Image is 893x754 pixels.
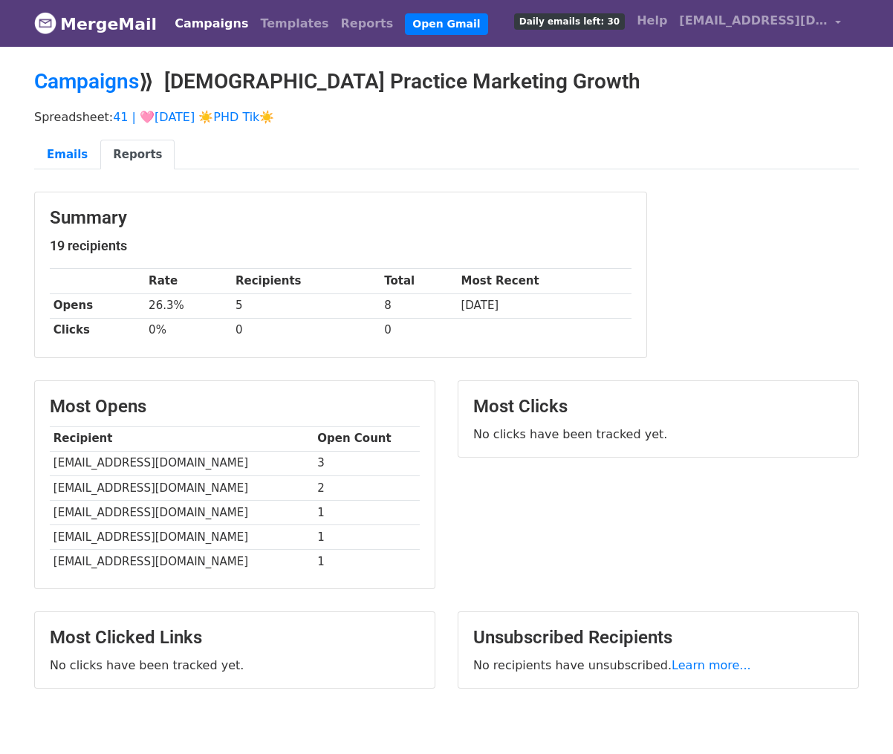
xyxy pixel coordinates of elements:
[335,9,400,39] a: Reports
[169,9,254,39] a: Campaigns
[473,657,843,673] p: No recipients have unsubscribed.
[673,6,847,41] a: [EMAIL_ADDRESS][DOMAIN_NAME]
[314,524,420,549] td: 1
[314,451,420,475] td: 3
[254,9,334,39] a: Templates
[113,110,274,124] a: 41 | 🩷[DATE] ☀️PHD Tik☀️
[380,293,457,318] td: 8
[380,269,457,293] th: Total
[50,238,631,254] h5: 19 recipients
[473,396,843,417] h3: Most Clicks
[34,69,859,94] h2: ⟫ [DEMOGRAPHIC_DATA] Practice Marketing Growth
[50,207,631,229] h3: Summary
[50,426,314,451] th: Recipient
[34,12,56,34] img: MergeMail logo
[314,550,420,574] td: 1
[473,627,843,649] h3: Unsubscribed Recipients
[34,109,859,125] p: Spreadsheet:
[145,269,232,293] th: Rate
[458,269,631,293] th: Most Recent
[314,500,420,524] td: 1
[458,293,631,318] td: [DATE]
[50,396,420,417] h3: Most Opens
[473,426,843,442] p: No clicks have been tracked yet.
[679,12,828,30] span: [EMAIL_ADDRESS][DOMAIN_NAME]
[50,451,314,475] td: [EMAIL_ADDRESS][DOMAIN_NAME]
[405,13,487,35] a: Open Gmail
[145,293,232,318] td: 26.3%
[232,293,380,318] td: 5
[100,140,175,170] a: Reports
[380,318,457,342] td: 0
[50,293,145,318] th: Opens
[50,475,314,500] td: [EMAIL_ADDRESS][DOMAIN_NAME]
[50,657,420,673] p: No clicks have been tracked yet.
[50,627,420,649] h3: Most Clicked Links
[50,550,314,574] td: [EMAIL_ADDRESS][DOMAIN_NAME]
[145,318,232,342] td: 0%
[50,500,314,524] td: [EMAIL_ADDRESS][DOMAIN_NAME]
[631,6,673,36] a: Help
[314,426,420,451] th: Open Count
[514,13,625,30] span: Daily emails left: 30
[232,269,380,293] th: Recipients
[34,69,139,94] a: Campaigns
[34,140,100,170] a: Emails
[232,318,380,342] td: 0
[34,8,157,39] a: MergeMail
[314,475,420,500] td: 2
[50,318,145,342] th: Clicks
[50,524,314,549] td: [EMAIL_ADDRESS][DOMAIN_NAME]
[672,658,751,672] a: Learn more...
[508,6,631,36] a: Daily emails left: 30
